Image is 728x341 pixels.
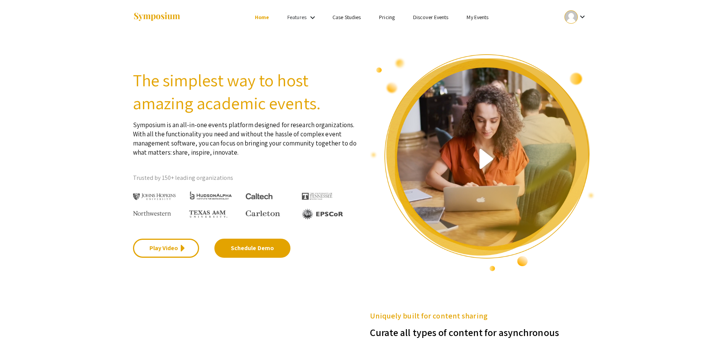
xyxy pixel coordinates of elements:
h2: The simplest way to host amazing academic events. [133,69,358,115]
a: My Events [467,14,488,21]
h5: Uniquely built for content sharing [370,310,595,322]
img: HudsonAlpha [189,191,232,200]
img: video overview of Symposium [370,53,595,272]
mat-icon: Expand account dropdown [578,12,587,21]
p: Trusted by 150+ leading organizations [133,172,358,184]
img: EPSCOR [302,208,344,220]
button: Expand account dropdown [556,8,595,26]
img: Symposium by ForagerOne [133,12,181,22]
a: Discover Events [413,14,449,21]
a: Features [287,14,306,21]
img: Northwestern [133,211,171,215]
p: Symposium is an all-in-one events platform designed for research organizations. With all the func... [133,115,358,157]
a: Play Video [133,239,199,258]
a: Schedule Demo [214,239,290,258]
img: Johns Hopkins University [133,193,176,200]
img: Carleton [246,210,280,217]
a: Case Studies [332,14,361,21]
img: Texas A&M University [189,210,227,218]
img: The University of Tennessee [302,193,332,200]
a: Home [255,14,269,21]
mat-icon: Expand Features list [308,13,317,22]
img: Caltech [246,193,272,200]
a: Pricing [379,14,395,21]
